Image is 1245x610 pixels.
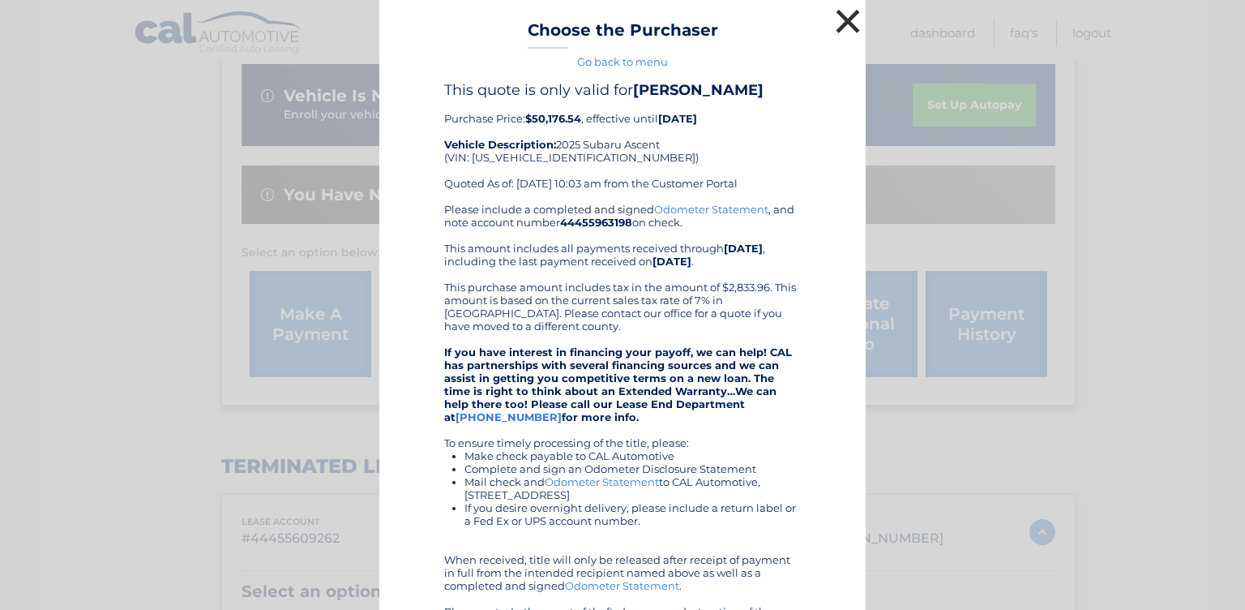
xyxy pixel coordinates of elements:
[565,579,679,592] a: Odometer Statement
[652,255,691,268] b: [DATE]
[577,55,668,68] a: Go back to menu
[832,5,864,37] button: ×
[464,501,801,527] li: If you desire overnight delivery, please include a return label or a Fed Ex or UPS account number.
[444,81,801,203] div: Purchase Price: , effective until 2025 Subaru Ascent (VIN: [US_VEHICLE_IDENTIFICATION_NUMBER]) Qu...
[444,81,801,99] h4: This quote is only valid for
[444,138,556,151] strong: Vehicle Description:
[724,242,763,255] b: [DATE]
[654,203,768,216] a: Odometer Statement
[545,475,659,488] a: Odometer Statement
[528,20,718,49] h3: Choose the Purchaser
[525,112,581,125] b: $50,176.54
[658,112,697,125] b: [DATE]
[560,216,632,229] b: 44455963198
[464,462,801,475] li: Complete and sign an Odometer Disclosure Statement
[456,410,562,423] a: [PHONE_NUMBER]
[464,449,801,462] li: Make check payable to CAL Automotive
[444,346,792,423] strong: If you have interest in financing your payoff, we can help! CAL has partnerships with several fin...
[464,475,801,501] li: Mail check and to CAL Automotive, [STREET_ADDRESS]
[633,81,764,99] b: [PERSON_NAME]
